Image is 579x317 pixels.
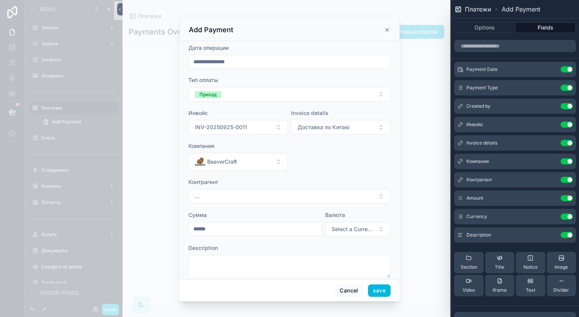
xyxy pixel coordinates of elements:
span: Платежи [465,5,491,14]
span: Дата операции [188,44,229,51]
button: Text [516,275,545,296]
span: Created by [466,103,491,109]
span: Section [461,264,477,270]
button: Divider [547,275,576,296]
button: iframe [485,275,515,296]
span: ... [195,192,200,200]
span: Amount [466,195,483,201]
span: Text [526,287,535,293]
span: Divider [553,287,569,293]
button: save [368,284,391,297]
span: BeaverCraft [207,158,237,166]
span: Currency [466,214,487,220]
button: Cancel [335,284,363,297]
span: Title [495,264,504,270]
span: Доставка по Китаю [298,123,350,131]
button: Video [454,275,484,296]
button: Fields [515,22,576,33]
span: Компания [188,143,214,149]
span: Контрагент [188,179,218,185]
span: Payment Date [466,66,497,72]
span: Add Payment [502,5,540,14]
span: Invoice details [291,110,329,116]
span: Компания [466,158,489,164]
button: Notice [516,252,545,273]
button: Select Button [325,222,391,237]
span: Сумма [188,212,207,218]
button: Select Button [188,120,288,135]
span: INV-20250925-0011 [195,123,247,131]
div: Приход [200,91,217,98]
span: Image [554,264,568,270]
span: Инвойс [188,110,208,116]
button: Select Button [291,120,391,135]
span: Description [466,232,491,238]
button: Select Button [188,189,391,204]
span: Валюта [325,212,345,218]
span: Инвойс [466,122,483,128]
button: Select Button [188,153,288,171]
button: Image [547,252,576,273]
span: Контрагент [466,177,492,183]
span: Description [188,245,218,251]
span: Select a Currency [332,225,375,233]
span: Invoice details [466,140,497,146]
h3: Add Payment [189,25,233,34]
span: Video [463,287,475,293]
button: Options [454,22,515,33]
span: Тип оплаты [188,77,218,83]
span: Payment Type [466,85,498,91]
button: Title [485,252,515,273]
button: Select Button [188,87,391,102]
button: Section [454,252,484,273]
span: iframe [492,287,507,293]
span: Notice [523,264,538,270]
